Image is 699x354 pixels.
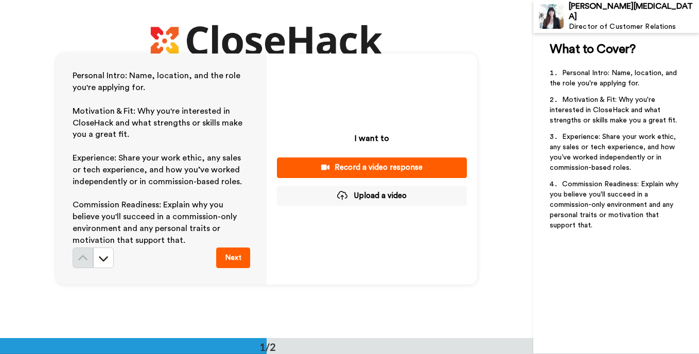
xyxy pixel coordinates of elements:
[550,69,679,87] span: Personal Intro: Name, location, and the role you're applying for.
[569,2,698,21] div: [PERSON_NAME][MEDICAL_DATA]
[216,247,250,268] button: Next
[243,340,292,354] div: 1/2
[73,154,243,186] span: Experience: Share your work ethic, any sales or tech experience, and how you’ve worked independen...
[277,186,467,206] button: Upload a video
[539,4,564,29] img: Profile Image
[285,162,459,173] div: Record a video response
[550,96,677,124] span: Motivation & Fit: Why you're interested in CloseHack and what strengths or skills make you a grea...
[355,132,389,145] p: I want to
[550,181,680,229] span: Commission Readiness: Explain why you believe you'll succeed in a commission-only environment and...
[73,201,239,244] span: Commission Readiness: Explain why you believe you'll succeed in a commission-only environment and...
[550,133,678,171] span: Experience: Share your work ethic, any sales or tech experience, and how you’ve worked independen...
[277,157,467,178] button: Record a video response
[569,23,698,31] div: Director of Customer Relations
[73,107,244,139] span: Motivation & Fit: Why you're interested in CloseHack and what strengths or skills make you a grea...
[73,72,242,92] span: Personal Intro: Name, location, and the role you're applying for.
[550,43,635,56] span: What to Cover?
